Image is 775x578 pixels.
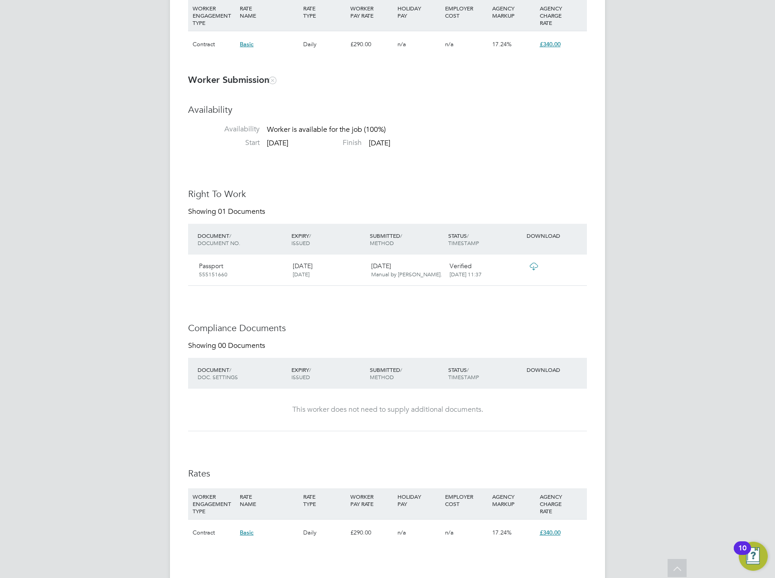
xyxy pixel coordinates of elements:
[188,104,587,116] h3: Availability
[446,227,524,251] div: STATUS
[267,139,288,148] span: [DATE]
[538,488,585,519] div: AGENCY CHARGE RATE
[368,258,446,282] div: [DATE]
[199,270,228,278] span: 555151660
[524,361,587,378] div: DOWNLOAD
[198,373,238,381] span: DOC. SETTINGS
[195,227,289,251] div: DOCUMENT
[301,488,348,512] div: RATE TYPE
[368,227,446,251] div: SUBMITTED
[467,232,469,239] span: /
[450,270,482,278] span: [DATE] 11:37
[445,529,454,536] span: n/a
[448,373,479,381] span: TIMESTAMP
[190,31,237,58] div: Contract
[291,239,310,246] span: ISSUED
[348,488,395,512] div: WORKER PAY RATE
[188,74,276,85] b: Worker Submission
[450,262,472,270] span: Verified
[739,542,768,571] button: Open Resource Center, 10 new notifications
[400,232,402,239] span: /
[369,139,390,148] span: [DATE]
[188,322,587,334] h3: Compliance Documents
[443,488,490,512] div: EMPLOYER COST
[395,488,442,512] div: HOLIDAY PAY
[370,239,394,246] span: METHOD
[492,529,512,536] span: 17.24%
[240,40,253,48] span: Basic
[370,373,394,381] span: METHOD
[188,138,260,148] label: Start
[289,258,368,282] div: [DATE]
[218,341,265,350] span: 00 Documents
[291,373,310,381] span: ISSUED
[309,366,311,373] span: /
[446,361,524,385] div: STATUS
[218,207,265,216] span: 01 Documents
[371,270,442,278] span: Manual by [PERSON_NAME].
[229,232,231,239] span: /
[301,31,348,58] div: Daily
[237,488,300,512] div: RATE NAME
[445,40,454,48] span: n/a
[540,529,561,536] span: £340.00
[368,361,446,385] div: SUBMITTED
[188,467,587,479] h3: Rates
[195,361,289,385] div: DOCUMENT
[197,405,578,414] div: This worker does not need to supply additional documents.
[348,31,395,58] div: £290.00
[190,488,237,519] div: WORKER ENGAGEMENT TYPE
[289,361,368,385] div: EXPIRY
[188,207,267,217] div: Showing
[448,239,479,246] span: TIMESTAMP
[540,40,561,48] span: £340.00
[301,520,348,546] div: Daily
[290,138,362,148] label: Finish
[309,232,311,239] span: /
[348,520,395,546] div: £290.00
[492,40,512,48] span: 17.24%
[524,227,587,244] div: DOWNLOAD
[240,529,253,536] span: Basic
[267,125,386,134] span: Worker is available for the job (100%)
[400,366,402,373] span: /
[289,227,368,251] div: EXPIRY
[188,341,267,351] div: Showing
[190,520,237,546] div: Contract
[738,548,746,560] div: 10
[198,239,240,246] span: DOCUMENT NO.
[188,188,587,200] h3: Right To Work
[195,258,289,282] div: Passport
[229,366,231,373] span: /
[188,125,260,134] label: Availability
[467,366,469,373] span: /
[397,40,406,48] span: n/a
[293,270,310,278] span: [DATE]
[490,488,537,512] div: AGENCY MARKUP
[397,529,406,536] span: n/a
